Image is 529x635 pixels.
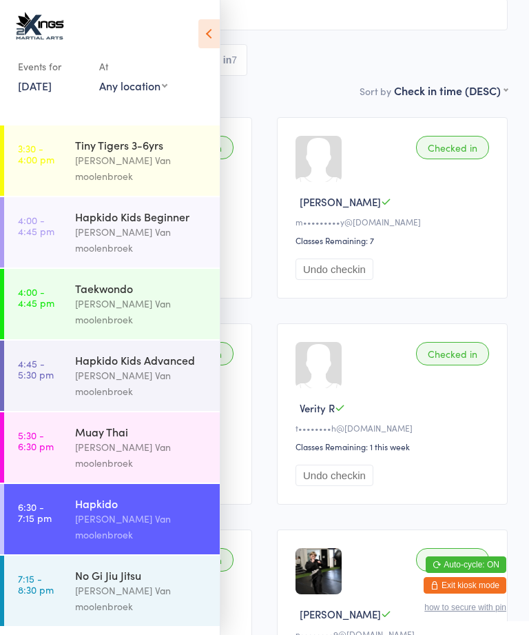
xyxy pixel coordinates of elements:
[424,603,506,612] button: how to secure with pin
[394,83,508,98] div: Check in time (DESC)
[99,55,167,78] div: At
[18,214,54,236] time: 4:00 - 4:45 pm
[75,511,208,543] div: [PERSON_NAME] Van moolenbroek
[231,54,237,65] div: 7
[75,424,208,439] div: Muay Thai
[295,422,493,434] div: t••••••••h@[DOMAIN_NAME]
[18,143,54,165] time: 3:30 - 4:00 pm
[416,342,489,365] div: Checked in
[295,259,373,280] button: Undo checkin
[295,548,342,594] img: image1750047658.png
[295,234,493,246] div: Classes Remaining: 7
[75,137,208,152] div: Tiny Tigers 3-6yrs
[300,401,335,415] span: Verity R
[75,367,208,399] div: [PERSON_NAME] Van moolenbroek
[4,269,220,339] a: 4:00 -4:45 pmTaekwondo[PERSON_NAME] Van moolenbroek
[75,496,208,511] div: Hapkido
[295,216,493,228] div: m•••••••••y@[DOMAIN_NAME]
[14,10,65,41] img: Two Kings Martial Arts
[75,583,208,614] div: [PERSON_NAME] Van moolenbroek
[99,78,167,93] div: Any location
[18,358,54,380] time: 4:45 - 5:30 pm
[75,224,208,256] div: [PERSON_NAME] Van moolenbroek
[75,209,208,224] div: Hapkido Kids Beginner
[360,84,391,98] label: Sort by
[18,78,52,93] a: [DATE]
[4,556,220,626] a: 7:15 -8:30 pmNo Gi Jiu Jitsu[PERSON_NAME] Van moolenbroek
[18,286,54,308] time: 4:00 - 4:45 pm
[18,573,54,595] time: 7:15 - 8:30 pm
[75,352,208,367] div: Hapkido Kids Advanced
[18,430,54,452] time: 5:30 - 6:30 pm
[18,55,85,78] div: Events for
[424,577,506,594] button: Exit kiosk mode
[75,567,208,583] div: No Gi Jiu Jitsu
[416,136,489,159] div: Checked in
[75,152,208,184] div: [PERSON_NAME] Van moolenbroek
[4,125,220,196] a: 3:30 -4:00 pmTiny Tigers 3-6yrs[PERSON_NAME] Van moolenbroek
[300,607,381,621] span: [PERSON_NAME]
[295,441,493,452] div: Classes Remaining: 1 this week
[416,548,489,572] div: Checked in
[75,296,208,327] div: [PERSON_NAME] Van moolenbroek
[300,194,381,209] span: [PERSON_NAME]
[426,556,506,573] button: Auto-cycle: ON
[4,484,220,554] a: 6:30 -7:15 pmHapkido[PERSON_NAME] Van moolenbroek
[4,197,220,268] a: 4:00 -4:45 pmHapkido Kids Beginner[PERSON_NAME] Van moolenbroek
[295,465,373,486] button: Undo checkin
[75,281,208,296] div: Taekwondo
[4,412,220,483] a: 5:30 -6:30 pmMuay Thai[PERSON_NAME] Van moolenbroek
[18,501,52,523] time: 6:30 - 7:15 pm
[75,439,208,471] div: [PERSON_NAME] Van moolenbroek
[4,341,220,411] a: 4:45 -5:30 pmHapkido Kids Advanced[PERSON_NAME] Van moolenbroek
